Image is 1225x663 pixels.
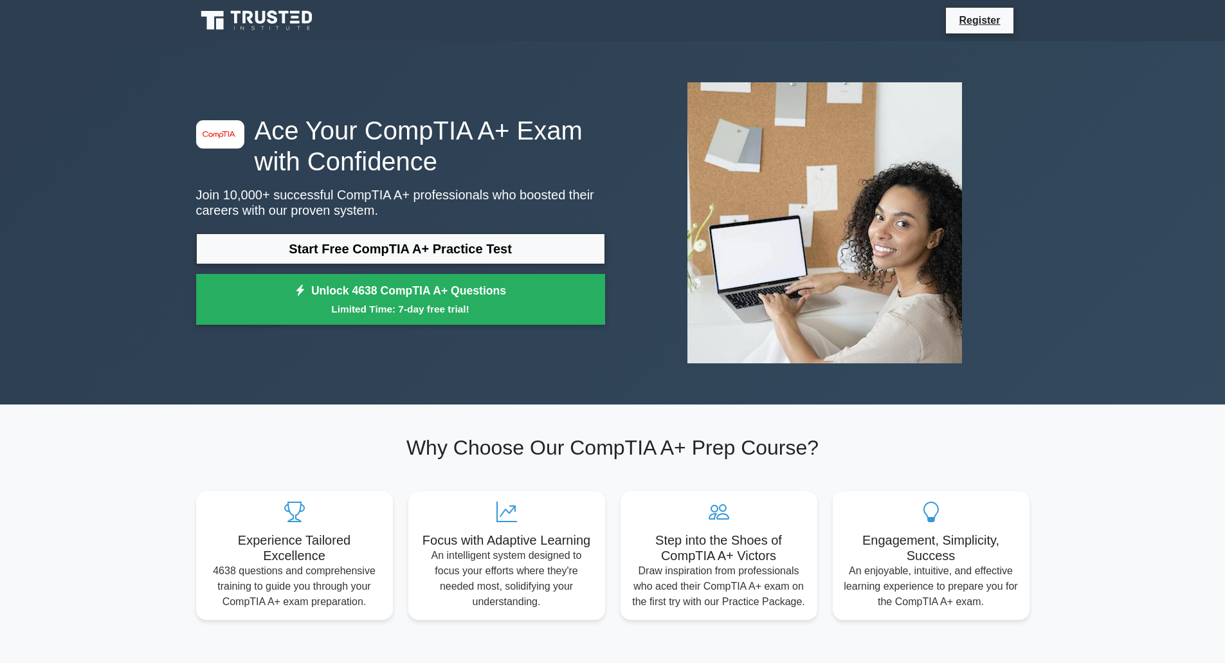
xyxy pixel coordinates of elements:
h5: Engagement, Simplicity, Success [843,532,1019,563]
p: 4638 questions and comprehensive training to guide you through your CompTIA A+ exam preparation. [206,563,383,610]
p: Draw inspiration from professionals who aced their CompTIA A+ exam on the first try with our Prac... [631,563,807,610]
a: Start Free CompTIA A+ Practice Test [196,233,605,264]
a: Unlock 4638 CompTIA A+ QuestionsLimited Time: 7-day free trial! [196,274,605,325]
h1: Ace Your CompTIA A+ Exam with Confidence [196,115,605,177]
p: An intelligent system designed to focus your efforts where they're needed most, solidifying your ... [419,548,595,610]
p: An enjoyable, intuitive, and effective learning experience to prepare you for the CompTIA A+ exam. [843,563,1019,610]
h5: Experience Tailored Excellence [206,532,383,563]
h2: Why Choose Our CompTIA A+ Prep Course? [196,435,1030,460]
h5: Step into the Shoes of CompTIA A+ Victors [631,532,807,563]
small: Limited Time: 7-day free trial! [212,302,589,316]
p: Join 10,000+ successful CompTIA A+ professionals who boosted their careers with our proven system. [196,187,605,218]
h5: Focus with Adaptive Learning [419,532,595,548]
a: Register [951,12,1008,28]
